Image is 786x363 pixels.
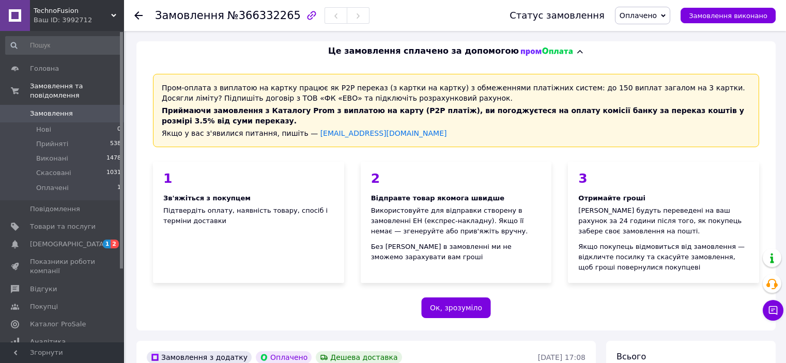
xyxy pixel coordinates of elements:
[162,106,744,125] span: Приймаючи замовлення з Каталогу Prom з виплатою на карту (Р2Р платіж), ви погоджуєтеся на оплату ...
[36,125,51,134] span: Нові
[620,11,657,20] span: Оплачено
[681,8,776,23] button: Замовлення виконано
[36,183,69,193] span: Оплачені
[30,257,96,276] span: Показники роботи компанії
[578,172,749,185] div: 3
[320,129,447,137] a: [EMAIL_ADDRESS][DOMAIN_NAME]
[103,240,111,248] span: 1
[30,222,96,231] span: Товари та послуги
[106,168,121,178] span: 1031
[30,337,66,346] span: Аналітика
[421,297,491,318] button: Ок, зрозуміло
[134,10,143,21] div: Повернутися назад
[371,242,542,262] div: Без [PERSON_NAME] в замовленні ми не зможемо зарахувати вам гроші
[30,82,124,100] span: Замовлення та повідомлення
[163,172,334,185] div: 1
[30,302,58,311] span: Покупці
[36,139,68,149] span: Прийняті
[30,109,73,118] span: Замовлення
[371,172,542,185] div: 2
[617,352,646,361] span: Всього
[578,194,645,202] span: Отримайте гроші
[34,15,124,25] div: Ваш ID: 3992712
[371,194,504,202] span: Відправте товар якомога швидше
[106,154,121,163] span: 1478
[163,194,251,202] span: Зв'яжіться з покупцем
[578,242,749,273] div: Якщо покупець відмовиться від замовлення — відкличте посилку та скасуйте замовлення, щоб гроші по...
[538,353,585,361] time: [DATE] 17:08
[34,6,111,15] span: TechnoFusion
[30,285,57,294] span: Відгуки
[30,240,106,249] span: [DEMOGRAPHIC_DATA]
[162,128,750,138] div: Якщо у вас з'явилися питання, пишіть —
[153,162,344,283] div: Підтвердіть оплату, наявність товару, спосіб і терміни доставки
[117,183,121,193] span: 1
[155,9,224,22] span: Замовлення
[110,139,121,149] span: 538
[763,300,783,321] button: Чат з покупцем
[371,206,542,236] div: Використовуйте для відправки створену в замовленні ЕН (експрес-накладну). Якщо її немає — згенеру...
[578,206,749,236] div: [PERSON_NAME] будуть переведені на ваш рахунок за 24 години після того, як покупець забере своє з...
[689,12,767,20] span: Замовлення виконано
[227,9,301,22] span: №366332265
[111,240,119,248] span: 2
[30,64,59,73] span: Головна
[117,125,121,134] span: 0
[153,74,759,147] div: Пром-оплата з виплатою на картку працює як P2P переказ (з картки на картку) з обмеженнями платіжн...
[36,154,68,163] span: Виконані
[30,320,86,329] span: Каталог ProSale
[36,168,71,178] span: Скасовані
[510,10,605,21] div: Статус замовлення
[328,45,519,57] span: Це замовлення сплачено за допомогою
[30,204,80,214] span: Повідомлення
[5,36,122,55] input: Пошук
